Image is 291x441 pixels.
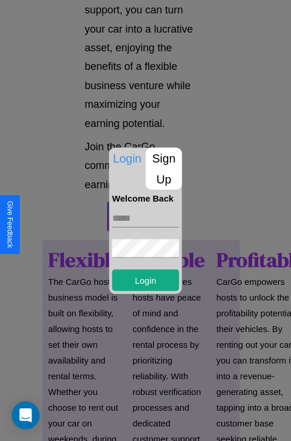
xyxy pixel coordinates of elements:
[6,201,14,248] div: Give Feedback
[146,147,182,189] p: Sign Up
[112,269,179,291] button: Login
[12,401,40,429] div: Open Intercom Messenger
[112,193,179,203] h4: Welcome Back
[109,147,145,168] p: Login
